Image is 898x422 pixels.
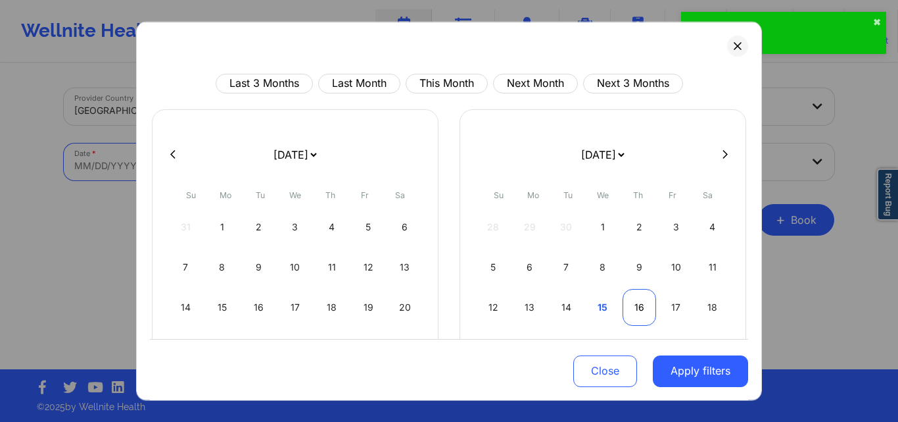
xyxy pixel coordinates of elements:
[388,288,421,325] div: Sat Sep 20 2025
[352,288,385,325] div: Fri Sep 19 2025
[315,329,348,365] div: Thu Sep 25 2025
[696,288,729,325] div: Sat Oct 18 2025
[550,248,583,285] div: Tue Oct 07 2025
[477,288,510,325] div: Sun Oct 12 2025
[513,288,547,325] div: Mon Oct 13 2025
[669,190,676,199] abbr: Friday
[279,248,312,285] div: Wed Sep 10 2025
[696,208,729,245] div: Sat Oct 04 2025
[242,248,275,285] div: Tue Sep 09 2025
[659,288,693,325] div: Fri Oct 17 2025
[873,17,881,28] button: close
[206,208,239,245] div: Mon Sep 01 2025
[563,190,573,199] abbr: Tuesday
[703,190,713,199] abbr: Saturday
[406,73,488,93] button: This Month
[623,248,656,285] div: Thu Oct 09 2025
[388,329,421,365] div: Sat Sep 27 2025
[361,190,369,199] abbr: Friday
[659,248,693,285] div: Fri Oct 10 2025
[206,248,239,285] div: Mon Sep 08 2025
[477,329,510,365] div: Sun Oct 19 2025
[477,248,510,285] div: Sun Oct 05 2025
[597,190,609,199] abbr: Wednesday
[216,73,313,93] button: Last 3 Months
[318,73,400,93] button: Last Month
[686,26,873,40] div: You are logged in
[659,208,693,245] div: Fri Oct 03 2025
[586,208,620,245] div: Wed Oct 01 2025
[395,190,405,199] abbr: Saturday
[242,329,275,365] div: Tue Sep 23 2025
[623,329,656,365] div: Thu Oct 23 2025
[586,288,620,325] div: Wed Oct 15 2025
[206,288,239,325] div: Mon Sep 15 2025
[242,288,275,325] div: Tue Sep 16 2025
[623,208,656,245] div: Thu Oct 02 2025
[169,248,202,285] div: Sun Sep 07 2025
[242,208,275,245] div: Tue Sep 02 2025
[279,208,312,245] div: Wed Sep 03 2025
[256,190,265,199] abbr: Tuesday
[279,288,312,325] div: Wed Sep 17 2025
[315,288,348,325] div: Thu Sep 18 2025
[633,190,643,199] abbr: Thursday
[494,190,504,199] abbr: Sunday
[352,329,385,365] div: Fri Sep 26 2025
[586,248,620,285] div: Wed Oct 08 2025
[696,329,729,365] div: Sat Oct 25 2025
[583,73,683,93] button: Next 3 Months
[493,73,578,93] button: Next Month
[352,248,385,285] div: Fri Sep 12 2025
[352,208,385,245] div: Fri Sep 05 2025
[527,190,539,199] abbr: Monday
[279,329,312,365] div: Wed Sep 24 2025
[623,288,656,325] div: Thu Oct 16 2025
[388,248,421,285] div: Sat Sep 13 2025
[220,190,231,199] abbr: Monday
[513,329,547,365] div: Mon Oct 20 2025
[169,288,202,325] div: Sun Sep 14 2025
[573,356,637,387] button: Close
[659,329,693,365] div: Fri Oct 24 2025
[169,329,202,365] div: Sun Sep 21 2025
[206,329,239,365] div: Mon Sep 22 2025
[696,248,729,285] div: Sat Oct 11 2025
[550,329,583,365] div: Tue Oct 21 2025
[289,190,301,199] abbr: Wednesday
[550,288,583,325] div: Tue Oct 14 2025
[653,356,748,387] button: Apply filters
[325,190,335,199] abbr: Thursday
[513,248,547,285] div: Mon Oct 06 2025
[388,208,421,245] div: Sat Sep 06 2025
[186,190,196,199] abbr: Sunday
[315,208,348,245] div: Thu Sep 04 2025
[586,329,620,365] div: Wed Oct 22 2025
[315,248,348,285] div: Thu Sep 11 2025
